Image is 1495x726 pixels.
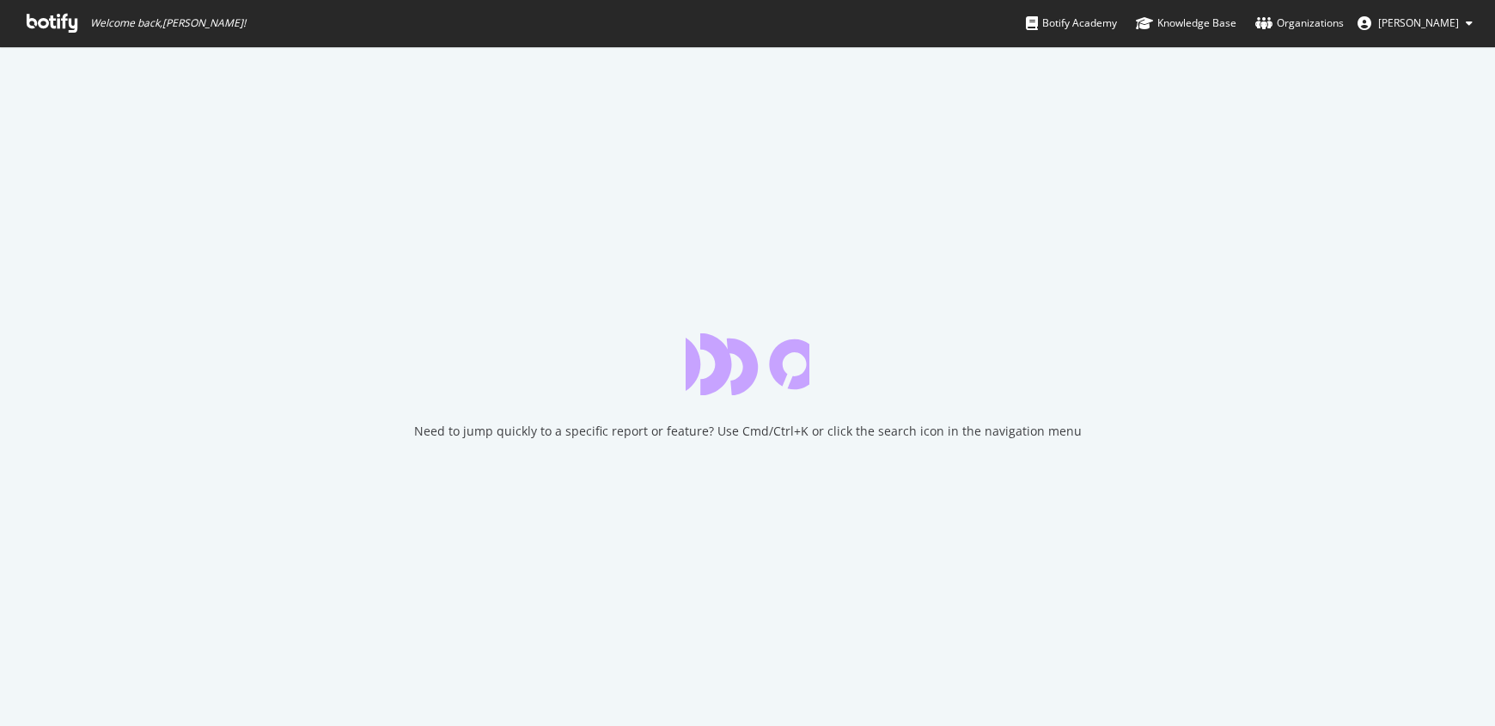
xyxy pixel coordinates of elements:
[686,333,809,395] div: animation
[1378,15,1459,30] span: Allison Gollub
[1026,15,1117,32] div: Botify Academy
[1136,15,1236,32] div: Knowledge Base
[414,423,1082,440] div: Need to jump quickly to a specific report or feature? Use Cmd/Ctrl+K or click the search icon in ...
[90,16,246,30] span: Welcome back, [PERSON_NAME] !
[1255,15,1344,32] div: Organizations
[1344,9,1486,37] button: [PERSON_NAME]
